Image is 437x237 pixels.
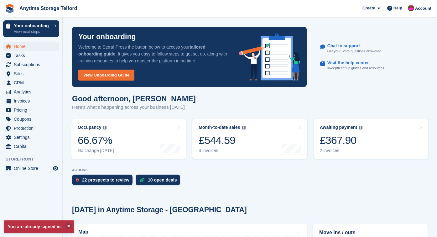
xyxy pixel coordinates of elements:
a: menu [3,87,59,96]
a: menu [3,124,59,133]
span: Create [362,5,375,11]
a: menu [3,78,59,87]
a: 10 open deals [136,175,183,188]
a: menu [3,115,59,124]
span: Subscriptions [14,60,51,69]
p: You are already signed in. [4,220,74,233]
a: menu [3,164,59,173]
img: prospect-51fa495bee0391a8d652442698ab0144808aea92771e9ea1ae160a38d050c398.svg [76,178,79,182]
p: Visit the help center [327,60,380,66]
p: Here's what's happening across your business [DATE] [72,104,196,111]
span: Help [393,5,402,11]
span: Pricing [14,106,51,114]
div: 2 invoices [320,148,363,153]
a: Month-to-date sales £544.59 4 invoices [192,119,307,159]
a: menu [3,60,59,69]
p: ACTIONS [72,168,428,172]
p: Get your Stora questions answered. [327,49,382,54]
span: Tasks [14,51,51,60]
a: menu [3,106,59,114]
span: Online Store [14,164,51,173]
a: Anytime Storage Telford [17,3,80,13]
a: menu [3,97,59,105]
span: Home [14,42,51,51]
span: Sites [14,69,51,78]
a: View Onboarding Guide [78,70,134,81]
a: Your onboarding View next steps [3,20,59,37]
p: In-depth set up guides and resources. [327,66,385,71]
span: Coupons [14,115,51,124]
div: No change [DATE] [78,148,114,153]
img: stora-icon-8386f47178a22dfd0bd8f6a31ec36ba5ce8667c1dd55bd0f319d3a0aa187defe.svg [5,4,14,13]
h2: Map [78,229,88,235]
p: Chat to support [327,43,377,49]
div: Awaiting payment [320,125,357,130]
a: Chat to support Get your Stora questions answered. [320,40,422,57]
span: CRM [14,78,51,87]
span: Analytics [14,87,51,96]
h1: Good afternoon, [PERSON_NAME] [72,94,196,103]
img: Andrew Newall [408,5,414,11]
img: deal-1b604bf984904fb50ccaf53a9ad4b4a5d6e5aea283cecdc64d6e3604feb123c2.svg [139,178,145,182]
a: menu [3,133,59,142]
div: £367.90 [320,134,363,147]
a: menu [3,142,59,151]
a: Awaiting payment £367.90 2 invoices [314,119,428,159]
img: icon-info-grey-7440780725fd019a000dd9b08b2336e03edf1995a4989e88bcd33f0948082b44.svg [359,126,362,129]
span: Invoices [14,97,51,105]
div: Occupancy [78,125,101,130]
span: Capital [14,142,51,151]
p: Welcome to Stora! Press the button below to access your . It gives you easy to follow steps to ge... [78,44,229,64]
a: Preview store [52,165,59,172]
div: Month-to-date sales [199,125,240,130]
div: 66.67% [78,134,114,147]
span: Storefront [6,156,62,162]
a: menu [3,51,59,60]
span: Protection [14,124,51,133]
img: onboarding-info-6c161a55d2c0e0a8cae90662b2fe09162a5109e8cc188191df67fb4f79e88e88.svg [239,34,300,81]
a: menu [3,69,59,78]
p: View next steps [14,29,51,34]
div: 22 prospects to review [82,177,129,182]
span: Account [415,5,431,12]
h2: [DATE] in Anytime Storage - [GEOGRAPHIC_DATA] [72,206,247,214]
a: 22 prospects to review [72,175,136,188]
a: Occupancy 66.67% No change [DATE] [71,119,186,159]
img: icon-info-grey-7440780725fd019a000dd9b08b2336e03edf1995a4989e88bcd33f0948082b44.svg [103,126,107,129]
a: Visit the help center In-depth set up guides and resources. [320,57,422,74]
a: menu [3,42,59,51]
img: icon-info-grey-7440780725fd019a000dd9b08b2336e03edf1995a4989e88bcd33f0948082b44.svg [242,126,246,129]
p: Your onboarding [14,24,51,28]
div: 10 open deals [148,177,177,182]
p: Your onboarding [78,33,136,40]
div: £544.59 [199,134,245,147]
h2: Move ins / outs [319,229,422,236]
span: Settings [14,133,51,142]
div: 4 invoices [199,148,245,153]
